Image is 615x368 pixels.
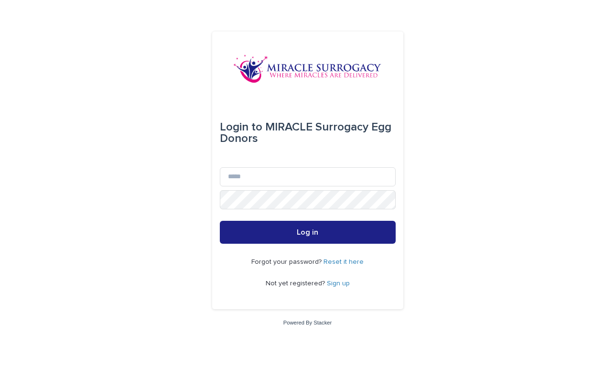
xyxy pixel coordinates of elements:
[327,280,350,287] a: Sign up
[220,121,262,133] span: Login to
[220,221,396,244] button: Log in
[283,320,332,325] a: Powered By Stacker
[220,114,396,152] div: MIRACLE Surrogacy Egg Donors
[233,54,381,83] img: OiFFDOGZQuirLhrlO1ag
[324,259,364,265] a: Reset it here
[297,228,318,236] span: Log in
[266,280,327,287] span: Not yet registered?
[251,259,324,265] span: Forgot your password?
